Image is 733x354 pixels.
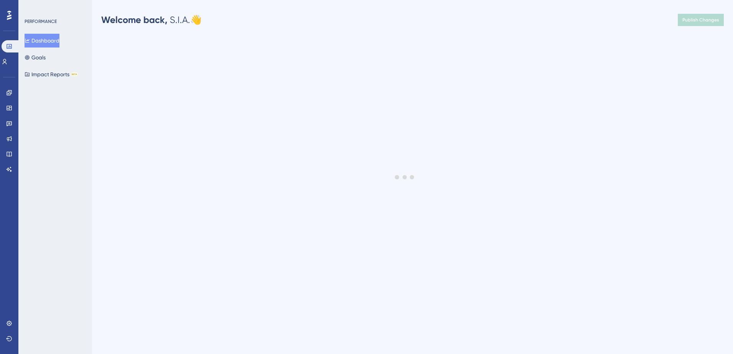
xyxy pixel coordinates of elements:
[25,34,59,48] button: Dashboard
[101,14,168,25] span: Welcome back,
[25,18,57,25] div: PERFORMANCE
[25,51,46,64] button: Goals
[71,72,78,76] div: BETA
[25,67,78,81] button: Impact ReportsBETA
[678,14,724,26] button: Publish Changes
[682,17,719,23] span: Publish Changes
[101,14,202,26] div: S.I.A. 👋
